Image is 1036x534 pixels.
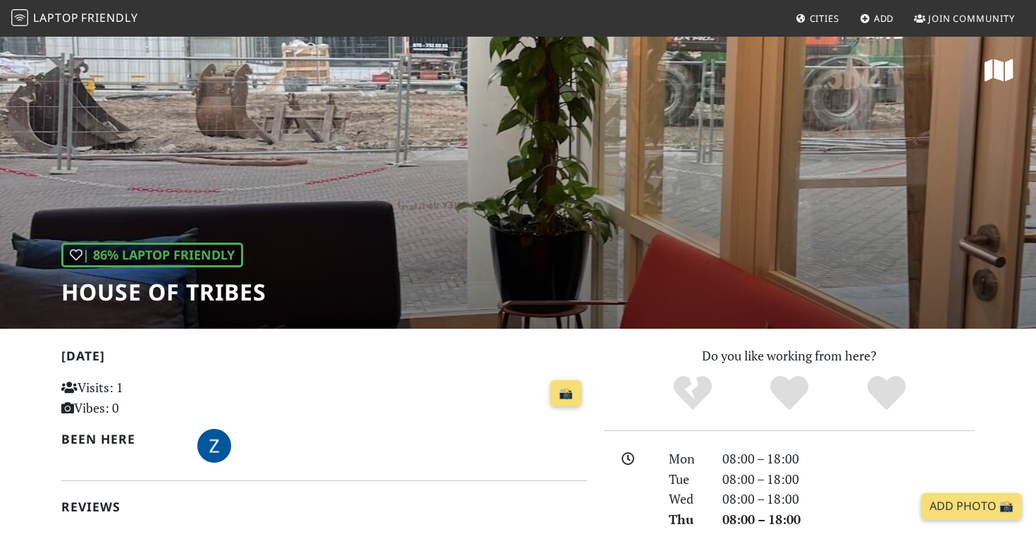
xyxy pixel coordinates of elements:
[714,509,983,530] div: 08:00 – 18:00
[61,279,266,305] h1: House of Tribes
[810,12,839,25] span: Cities
[61,499,587,514] h2: Reviews
[714,489,983,509] div: 08:00 – 18:00
[660,509,714,530] div: Thu
[61,243,243,267] div: In general, do you like working from here?
[660,449,714,469] div: Mon
[197,436,231,453] span: foodzoen
[660,489,714,509] div: Wed
[81,10,137,25] span: Friendly
[61,348,587,369] h2: [DATE]
[644,374,741,413] div: No
[33,10,79,25] span: Laptop
[197,429,231,463] img: 5063-zoe.jpg
[61,377,226,418] p: Visits: 1 Vibes: 0
[714,469,983,490] div: 08:00 – 18:00
[790,6,845,31] a: Cities
[741,374,838,413] div: Yes
[921,493,1022,520] a: Add Photo 📸
[660,469,714,490] div: Tue
[61,432,180,447] h2: Been here
[838,374,935,413] div: Definitely!
[714,449,983,469] div: 08:00 – 18:00
[874,12,894,25] span: Add
[928,12,1015,25] span: Join Community
[604,346,975,366] p: Do you like working from here?
[908,6,1020,31] a: Join Community
[11,9,28,26] img: LaptopFriendly
[11,6,138,31] a: LaptopFriendly LaptopFriendly
[854,6,900,31] a: Add
[550,380,581,407] a: 📸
